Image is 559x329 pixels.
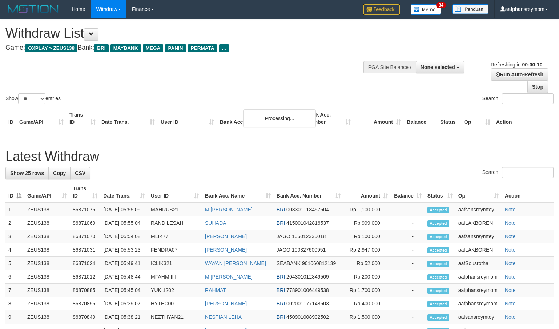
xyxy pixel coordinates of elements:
[5,216,24,230] td: 2
[286,287,329,293] span: Copy 778901006449538 to clipboard
[5,167,49,179] a: Show 25 rows
[527,81,548,93] a: Stop
[502,167,554,178] input: Search:
[286,301,329,306] span: Copy 002001177148503 to clipboard
[277,260,301,266] span: SEABANK
[100,284,148,297] td: [DATE] 05:45:04
[391,230,425,243] td: -
[24,297,70,310] td: ZEUS138
[277,220,285,226] span: BRI
[100,203,148,216] td: [DATE] 05:55:09
[286,207,329,212] span: Copy 003301118457504 to clipboard
[411,4,441,15] img: Button%20Memo.svg
[455,257,502,270] td: aafSousrotha
[70,257,100,270] td: 86871024
[502,182,554,203] th: Action
[277,247,290,253] span: JAGO
[205,233,247,239] a: [PERSON_NAME]
[205,274,253,280] a: M [PERSON_NAME]
[148,270,202,284] td: MFAHMIIIII
[482,93,554,104] label: Search:
[5,257,24,270] td: 5
[5,230,24,243] td: 3
[292,247,326,253] span: Copy 100327600951 to clipboard
[343,203,391,216] td: Rp 1,100,000
[452,4,488,14] img: panduan.png
[205,247,247,253] a: [PERSON_NAME]
[5,26,365,41] h1: Withdraw List
[277,233,290,239] span: JAGO
[502,93,554,104] input: Search:
[70,182,100,203] th: Trans ID: activate to sort column ascending
[343,243,391,257] td: Rp 2,947,000
[416,61,464,73] button: None selected
[505,207,516,212] a: Note
[5,310,24,324] td: 9
[505,314,516,320] a: Note
[98,108,158,129] th: Date Trans.
[5,297,24,310] td: 8
[277,301,285,306] span: BRI
[110,44,141,52] span: MAYBANK
[455,243,502,257] td: aafLAKBOREN
[205,301,247,306] a: [PERSON_NAME]
[158,108,217,129] th: User ID
[286,314,329,320] span: Copy 450901008992502 to clipboard
[18,93,45,104] select: Showentries
[421,64,455,70] span: None selected
[455,216,502,230] td: aafLAKBOREN
[24,310,70,324] td: ZEUS138
[148,297,202,310] td: HYTEC00
[363,61,416,73] div: PGA Site Balance /
[70,284,100,297] td: 86870885
[343,284,391,297] td: Rp 1,700,000
[148,182,202,203] th: User ID: activate to sort column ascending
[5,203,24,216] td: 1
[455,270,502,284] td: aafphansreymom
[70,216,100,230] td: 86871069
[148,257,202,270] td: ICLIK321
[455,203,502,216] td: aafsansreymtey
[100,297,148,310] td: [DATE] 05:39:07
[24,216,70,230] td: ZEUS138
[24,230,70,243] td: ZEUS138
[391,257,425,270] td: -
[5,93,61,104] label: Show entries
[188,44,217,52] span: PERMATA
[5,4,61,15] img: MOTION_logo.png
[100,270,148,284] td: [DATE] 05:48:44
[94,44,108,52] span: BRI
[148,230,202,243] td: MLIK77
[75,170,85,176] span: CSV
[16,108,67,129] th: Game/API
[53,170,66,176] span: Copy
[436,2,446,8] span: 34
[354,108,404,129] th: Amount
[100,230,148,243] td: [DATE] 05:54:08
[100,257,148,270] td: [DATE] 05:49:41
[5,149,554,164] h1: Latest Withdraw
[343,216,391,230] td: Rp 999,000
[277,287,285,293] span: BRI
[274,182,343,203] th: Bank Acc. Number: activate to sort column ascending
[391,297,425,310] td: -
[427,301,449,307] span: Accepted
[243,109,316,127] div: Processing...
[5,182,24,203] th: ID: activate to sort column descending
[505,301,516,306] a: Note
[5,108,16,129] th: ID
[24,257,70,270] td: ZEUS138
[5,284,24,297] td: 7
[493,108,554,129] th: Action
[491,68,548,81] a: Run Auto-Refresh
[70,230,100,243] td: 86871070
[343,230,391,243] td: Rp 100,000
[343,257,391,270] td: Rp 52,000
[277,314,285,320] span: BRI
[302,260,336,266] span: Copy 901060812139 to clipboard
[391,216,425,230] td: -
[427,207,449,213] span: Accepted
[205,207,253,212] a: M [PERSON_NAME]
[70,270,100,284] td: 86871012
[100,243,148,257] td: [DATE] 05:53:23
